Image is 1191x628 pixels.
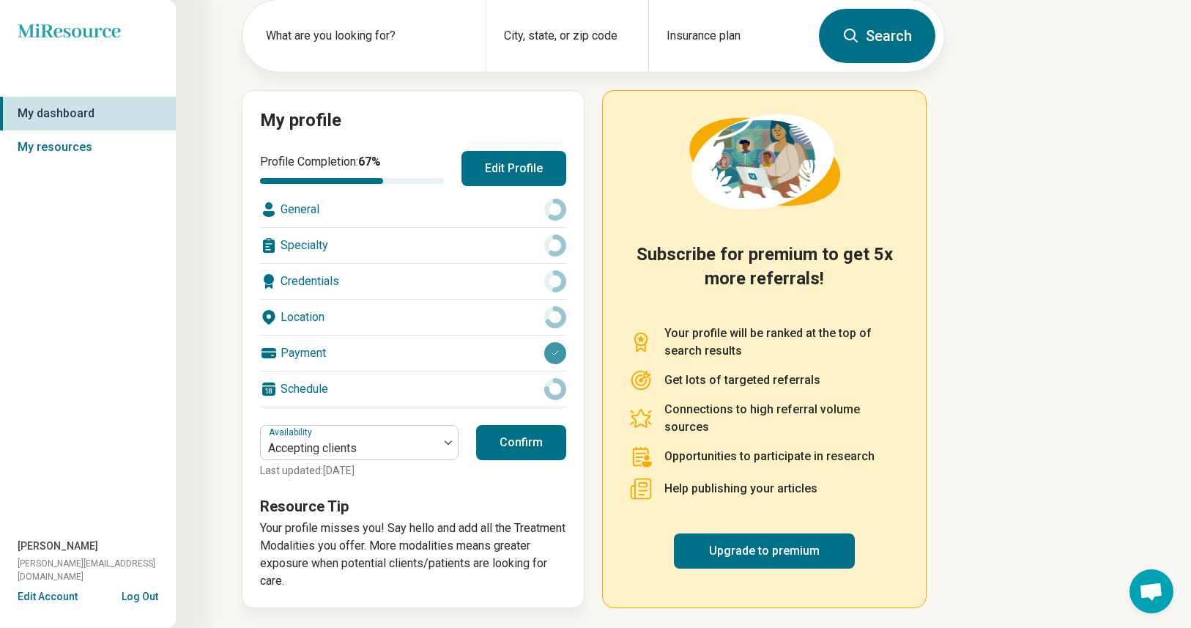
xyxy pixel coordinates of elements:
p: Your profile misses you! Say hello and add all the Treatment Modalities you offer. More modalitie... [260,520,566,590]
span: [PERSON_NAME] [18,539,98,554]
div: General [260,192,566,227]
label: What are you looking for? [266,27,468,45]
div: Open chat [1129,569,1173,613]
p: Get lots of targeted referrals [664,372,820,389]
button: Confirm [476,425,566,460]
div: Profile Completion: [260,153,444,184]
h2: My profile [260,108,566,133]
div: Payment [260,336,566,371]
button: Log Out [122,589,158,601]
a: Upgrade to premium [674,533,855,569]
label: Availability [269,427,315,437]
span: [PERSON_NAME][EMAIL_ADDRESS][DOMAIN_NAME] [18,557,176,583]
h2: Subscribe for premium to get 5x more referrals! [629,243,899,307]
p: Your profile will be ranked at the top of search results [664,325,899,360]
span: 67 % [358,155,381,169]
p: Help publishing your articles [664,480,817,498]
div: Schedule [260,372,566,407]
p: Opportunities to participate in research [664,448,875,465]
h3: Resource Tip [260,496,566,517]
button: Search [819,9,935,63]
div: Credentials [260,264,566,299]
div: Specialty [260,228,566,263]
p: Last updated: [DATE] [260,463,459,479]
div: Location [260,300,566,335]
button: Edit Account [18,589,78,605]
p: Connections to high referral volume sources [664,401,899,436]
button: Edit Profile [461,151,566,186]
